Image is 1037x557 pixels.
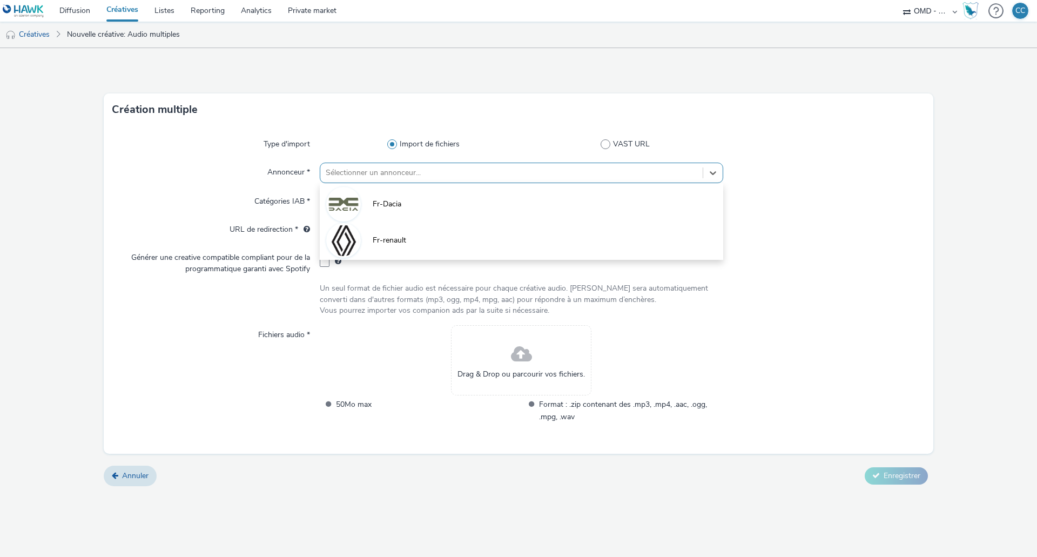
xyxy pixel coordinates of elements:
span: VAST URL [613,139,650,150]
img: Hawk Academy [962,2,979,19]
a: Hawk Academy [962,2,983,19]
span: Enregistrer [884,471,920,481]
a: Nouvelle créative: Audio multiples [62,22,185,48]
span: 50Mo max [336,398,520,423]
h3: Création multiple [112,102,198,118]
label: Catégories IAB * [250,192,314,207]
span: Fr-renault [373,235,406,246]
div: Choisissez 'PG Spotify' pour optimiser les offres pour Spotify. Seuls les formats .mp3 et .ogg so... [335,256,341,267]
img: Fr-Dacia [328,189,359,220]
span: Format : .zip contenant des .mp3, .mp4, .aac, .ogg, .mpg, .wav [539,398,723,423]
img: audio [5,30,16,41]
label: Type d'import [259,135,314,150]
span: Annuler [122,471,149,481]
span: Drag & Drop ou parcourir vos fichiers. [457,369,585,380]
label: Générer une creative compatible compliant pour de la programmatique garanti avec Spotify [112,248,314,274]
label: Annonceur * [263,163,314,178]
span: Import de fichiers [400,139,460,150]
div: CC [1015,3,1025,19]
div: L'URL de redirection sera utilisée comme URL de validation avec certains SSP et ce sera l'URL de ... [298,224,310,235]
img: Fr-renault [328,219,359,261]
a: Annuler [104,466,157,486]
button: Enregistrer [865,467,928,485]
span: Fr-Dacia [373,199,401,210]
label: Fichiers audio * [254,325,314,340]
img: undefined Logo [3,4,44,18]
label: URL de redirection * [225,220,314,235]
div: Un seul format de fichier audio est nécessaire pour chaque créative audio. [PERSON_NAME] sera aut... [320,283,723,316]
